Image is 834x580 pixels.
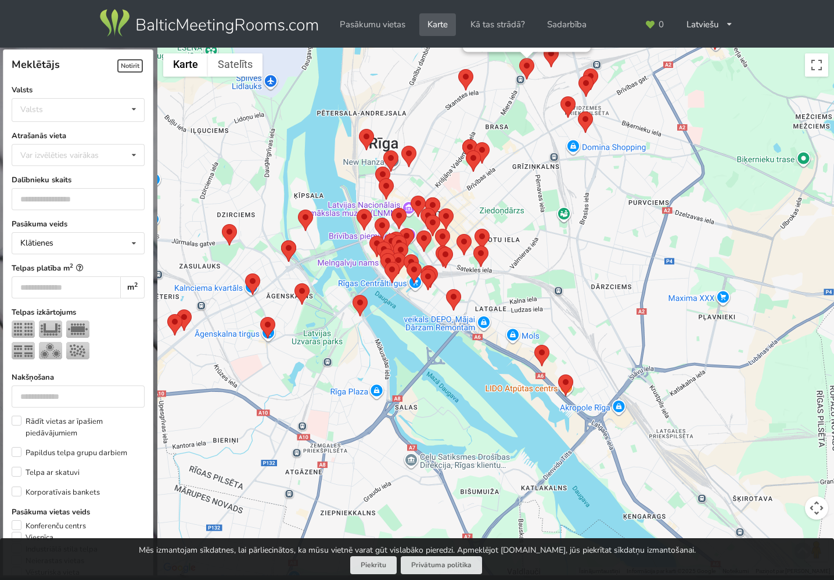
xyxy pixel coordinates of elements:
img: U-Veids [39,320,62,338]
label: Telpa ar skatuvi [12,467,80,478]
a: Pasākumu vietas [332,13,414,36]
label: Dalībnieku skaits [12,174,145,186]
label: Viesnīca [12,532,53,543]
a: Karte [419,13,456,36]
sup: 2 [134,280,138,289]
label: Telpas platība m [12,262,145,274]
div: Latviešu [678,13,742,36]
div: Var izvēlēties vairākas [17,148,125,161]
a: Kā tas strādā? [462,13,533,36]
img: Teātris [12,320,35,338]
label: Korporatīvais bankets [12,487,100,498]
span: Notīrīt [117,59,143,73]
label: Valsts [12,84,145,96]
button: Kartes kameras vadīklas [805,496,828,520]
div: m [120,276,144,298]
label: Konferenču centrs [12,520,86,532]
label: Nakšņošana [12,372,145,383]
span: 0 [659,20,664,29]
img: Pieņemšana [66,342,89,359]
label: Pasākuma vietas veids [12,506,145,518]
label: Papildus telpa grupu darbiem [12,447,127,459]
label: Pasākuma veids [12,218,145,230]
sup: 2 [70,262,73,269]
button: Rādīt ielu karti [163,53,208,77]
img: Sapulce [66,320,89,338]
span: Meklētājs [12,57,60,71]
a: Sadarbība [539,13,595,36]
label: Atrašanās vieta [12,130,145,142]
button: Piekrītu [350,556,397,574]
img: Klase [12,342,35,359]
div: Valsts [20,105,43,114]
button: Rādīt satelīta fotogrāfisko datu bāzi [208,53,263,77]
label: Rādīt vietas ar īpašiem piedāvājumiem [12,416,145,439]
img: Baltic Meeting Rooms [98,7,320,39]
div: Klātienes [20,239,53,247]
label: Telpas izkārtojums [12,307,145,318]
img: Bankets [39,342,62,359]
a: Privātuma politika [401,556,482,574]
button: Pārslēgt pilnekrāna skatu [805,53,828,77]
